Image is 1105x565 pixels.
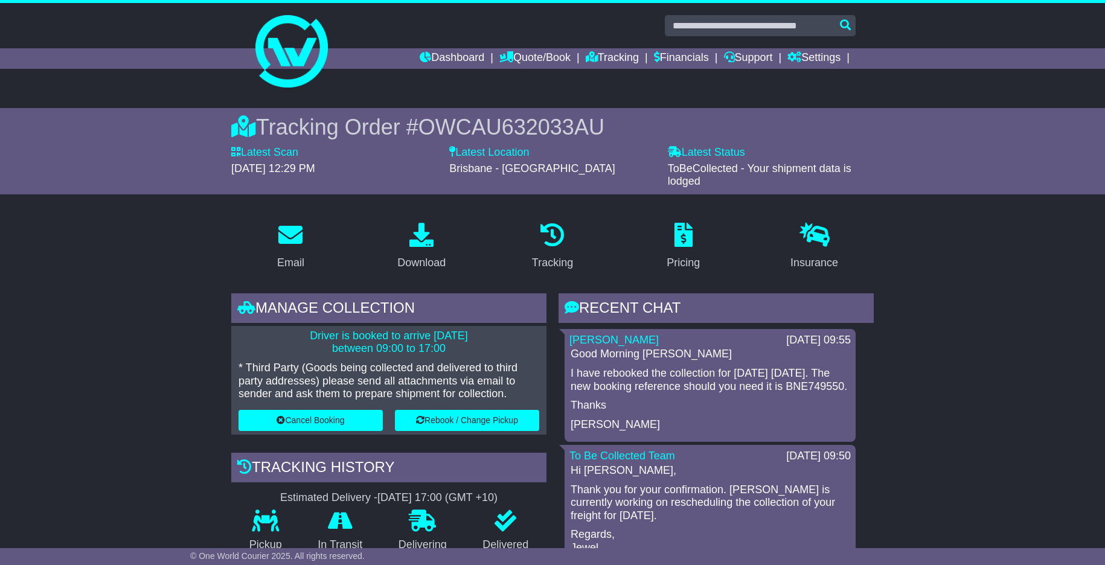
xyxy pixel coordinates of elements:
[231,162,315,174] span: [DATE] 12:29 PM
[668,162,851,188] span: ToBeCollected - Your shipment data is lodged
[449,146,529,159] label: Latest Location
[239,362,539,401] p: * Third Party (Goods being collected and delivered to third party addresses) please send all atta...
[786,334,851,347] div: [DATE] 09:55
[569,450,675,462] a: To Be Collected Team
[418,115,604,139] span: OWCAU632033AU
[231,491,546,505] div: Estimated Delivery -
[787,48,841,69] a: Settings
[190,551,365,561] span: © One World Courier 2025. All rights reserved.
[231,538,300,552] p: Pickup
[559,293,874,326] div: RECENT CHAT
[586,48,639,69] a: Tracking
[724,48,773,69] a: Support
[571,418,850,432] p: [PERSON_NAME]
[239,410,383,431] button: Cancel Booking
[269,219,312,275] a: Email
[397,255,446,271] div: Download
[231,114,874,140] div: Tracking Order #
[571,464,850,477] p: Hi [PERSON_NAME],
[571,367,850,393] p: I have rebooked the collection for [DATE] [DATE]. The new booking reference should you need it is...
[499,48,571,69] a: Quote/Book
[667,255,700,271] div: Pricing
[571,399,850,412] p: Thanks
[659,219,708,275] a: Pricing
[654,48,709,69] a: Financials
[389,219,453,275] a: Download
[395,410,539,431] button: Rebook / Change Pickup
[420,48,484,69] a: Dashboard
[380,538,465,552] p: Delivering
[300,538,381,552] p: In Transit
[532,255,573,271] div: Tracking
[668,146,745,159] label: Latest Status
[231,146,298,159] label: Latest Scan
[239,330,539,356] p: Driver is booked to arrive [DATE] between 09:00 to 17:00
[465,538,547,552] p: Delivered
[377,491,498,505] div: [DATE] 17:00 (GMT +10)
[783,219,846,275] a: Insurance
[569,334,659,346] a: [PERSON_NAME]
[277,255,304,271] div: Email
[571,528,850,554] p: Regards, Jewel
[786,450,851,463] div: [DATE] 09:50
[449,162,615,174] span: Brisbane - [GEOGRAPHIC_DATA]
[231,453,546,485] div: Tracking history
[790,255,838,271] div: Insurance
[571,348,850,361] p: Good Morning [PERSON_NAME]
[524,219,581,275] a: Tracking
[571,484,850,523] p: Thank you for your confirmation. [PERSON_NAME] is currently working on rescheduling the collectio...
[231,293,546,326] div: Manage collection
